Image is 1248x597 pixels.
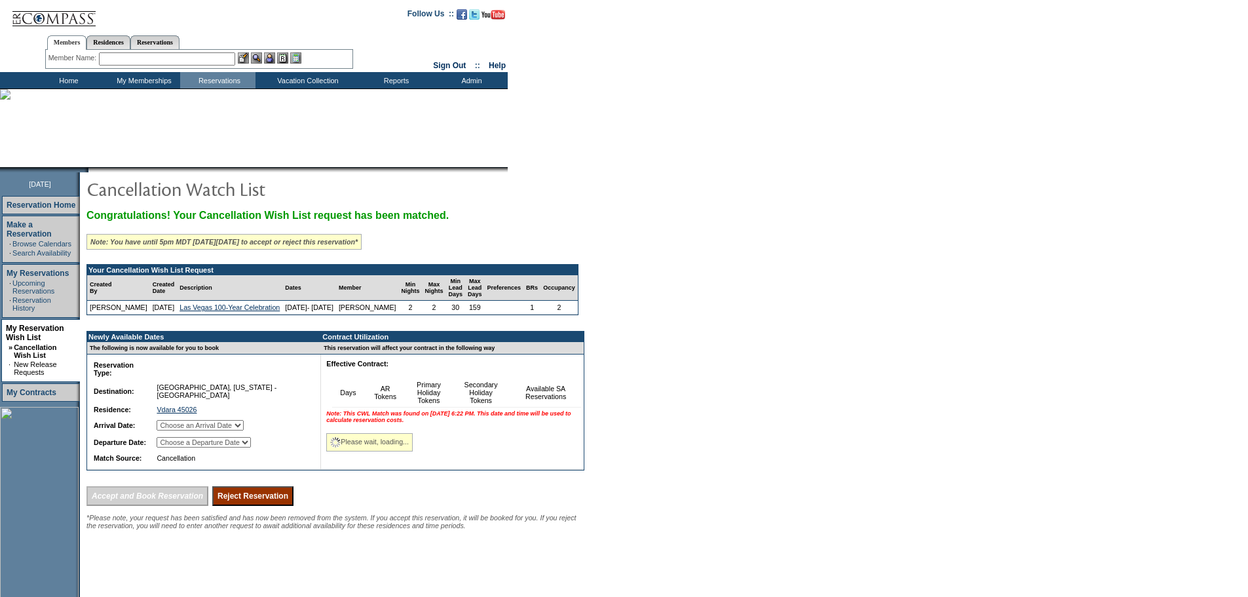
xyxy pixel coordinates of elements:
img: Reservations [277,52,288,64]
td: 159 [465,301,485,315]
td: BRs [523,275,540,301]
b: » [9,343,12,351]
a: My Contracts [7,388,56,397]
td: Created By [87,275,150,301]
b: Arrival Date: [94,421,135,429]
td: · [9,240,11,248]
a: Vdara 45026 [157,406,197,414]
td: Reports [357,72,432,88]
td: Min Lead Days [446,275,466,301]
a: Cancellation Wish List [14,343,56,359]
td: [DATE]- [DATE] [282,301,336,315]
td: Min Nights [399,275,423,301]
td: Vacation Collection [255,72,357,88]
td: Home [29,72,105,88]
img: Impersonate [264,52,275,64]
b: Effective Contract: [326,360,388,368]
td: AR Tokens [364,378,406,408]
b: Departure Date: [94,438,146,446]
td: Contract Utilization [321,332,584,342]
a: Search Availability [12,249,71,257]
td: · [9,249,11,257]
td: Available SA Reservations [510,378,581,408]
input: Accept and Book Reservation [86,486,208,506]
a: Help [489,61,506,70]
td: This reservation will affect your contract in the following way [321,342,584,355]
b: Residence: [94,406,131,414]
td: Secondary Holiday Tokens [451,378,510,408]
span: :: [475,61,480,70]
td: 2 [423,301,446,315]
td: · [9,279,11,295]
a: Residences [86,35,130,49]
a: Upcoming Reservations [12,279,54,295]
img: Become our fan on Facebook [457,9,467,20]
td: Cancellation [154,452,309,465]
td: · [9,296,11,312]
a: Reservations [130,35,180,49]
td: The following is now available for you to book [87,342,313,355]
td: Your Cancellation Wish List Request [87,265,578,275]
a: New Release Requests [14,360,56,376]
div: Please wait, loading... [326,433,413,452]
td: 2 [540,301,578,315]
a: My Reservation Wish List [6,324,64,342]
td: 30 [446,301,466,315]
a: Make a Reservation [7,220,52,239]
b: Match Source: [94,454,142,462]
span: *Please note, your request has been satisfied and has now been removed from the system. If you ac... [86,514,577,530]
img: View [251,52,262,64]
td: Follow Us :: [407,8,454,24]
td: Reservations [180,72,255,88]
td: Note: This CWL Match was found on [DATE] 6:22 PM. This date and time will be used to calculate re... [324,408,581,426]
div: Member Name: [48,52,99,64]
img: blank.gif [88,167,90,172]
td: Occupancy [540,275,578,301]
img: Follow us on Twitter [469,9,480,20]
td: Description [177,275,282,301]
img: Subscribe to our YouTube Channel [482,10,505,20]
td: Max Nights [423,275,446,301]
a: Follow us on Twitter [469,13,480,21]
td: Days [332,378,365,408]
td: Dates [282,275,336,301]
td: Admin [432,72,508,88]
a: Become our fan on Facebook [457,13,467,21]
img: b_edit.gif [238,52,249,64]
td: [GEOGRAPHIC_DATA], [US_STATE] - [GEOGRAPHIC_DATA] [154,381,309,402]
td: [DATE] [150,301,178,315]
td: Primary Holiday Tokens [406,378,451,408]
input: Reject Reservation [212,486,293,506]
a: Reservation History [12,296,51,312]
td: Newly Available Dates [87,332,313,342]
b: Reservation Type: [94,361,134,377]
i: Note: You have until 5pm MDT [DATE][DATE] to accept or reject this reservation* [90,238,358,246]
td: · [9,360,12,376]
span: Congratulations! Your Cancellation Wish List request has been matched. [86,210,449,221]
a: Subscribe to our YouTube Channel [482,13,505,21]
a: My Reservations [7,269,69,278]
td: [PERSON_NAME] [336,301,399,315]
td: Member [336,275,399,301]
td: Max Lead Days [465,275,485,301]
td: Created Date [150,275,178,301]
a: Reservation Home [7,201,75,210]
a: Sign Out [433,61,466,70]
td: My Memberships [105,72,180,88]
td: 1 [523,301,540,315]
td: [PERSON_NAME] [87,301,150,315]
img: pgTtlCancellationNotification.gif [86,176,349,202]
a: Members [47,35,87,50]
img: promoShadowLeftCorner.gif [84,167,88,172]
td: 2 [399,301,423,315]
img: b_calculator.gif [290,52,301,64]
td: Preferences [485,275,524,301]
a: Las Vegas 100-Year Celebration [180,303,280,311]
b: Destination: [94,387,134,395]
a: Browse Calendars [12,240,71,248]
span: [DATE] [29,180,51,188]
